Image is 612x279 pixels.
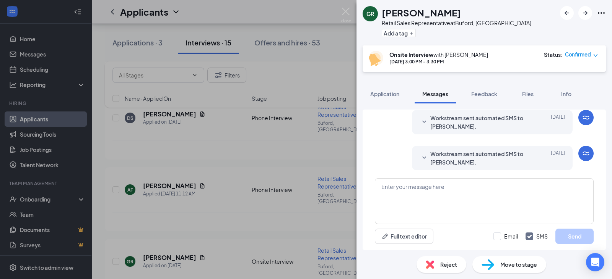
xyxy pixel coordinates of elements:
[382,29,416,37] button: PlusAdd a tag
[593,53,598,58] span: down
[581,8,590,18] svg: ArrowRight
[561,90,571,97] span: Info
[420,153,429,163] svg: SmallChevronDown
[551,114,565,131] span: [DATE]
[581,149,591,158] svg: WorkstreamLogo
[381,232,389,240] svg: Pen
[471,90,497,97] span: Feedback
[500,260,537,269] span: Move to stage
[560,6,574,20] button: ArrowLeftNew
[562,8,571,18] svg: ArrowLeftNew
[597,8,606,18] svg: Ellipses
[366,10,374,18] div: GR
[581,113,591,122] svg: WorkstreamLogo
[382,19,531,27] div: Retail Sales Representative at Buford, [GEOGRAPHIC_DATA]
[420,118,429,127] svg: SmallChevronDown
[382,6,461,19] h1: [PERSON_NAME]
[430,114,531,131] span: Workstream sent automated SMS to [PERSON_NAME].
[389,58,488,65] div: [DATE] 3:00 PM - 3:30 PM
[551,150,565,166] span: [DATE]
[544,51,563,58] div: Status :
[370,90,399,97] span: Application
[389,51,433,58] b: On site Interview
[555,229,594,244] button: Send
[522,90,534,97] span: Files
[586,253,604,271] div: Open Intercom Messenger
[430,150,531,166] span: Workstream sent automated SMS to [PERSON_NAME].
[565,51,591,58] span: Confirmed
[409,31,414,35] svg: Plus
[578,6,592,20] button: ArrowRight
[422,90,448,97] span: Messages
[389,51,488,58] div: with [PERSON_NAME]
[375,229,433,244] button: Full text editorPen
[440,260,457,269] span: Reject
